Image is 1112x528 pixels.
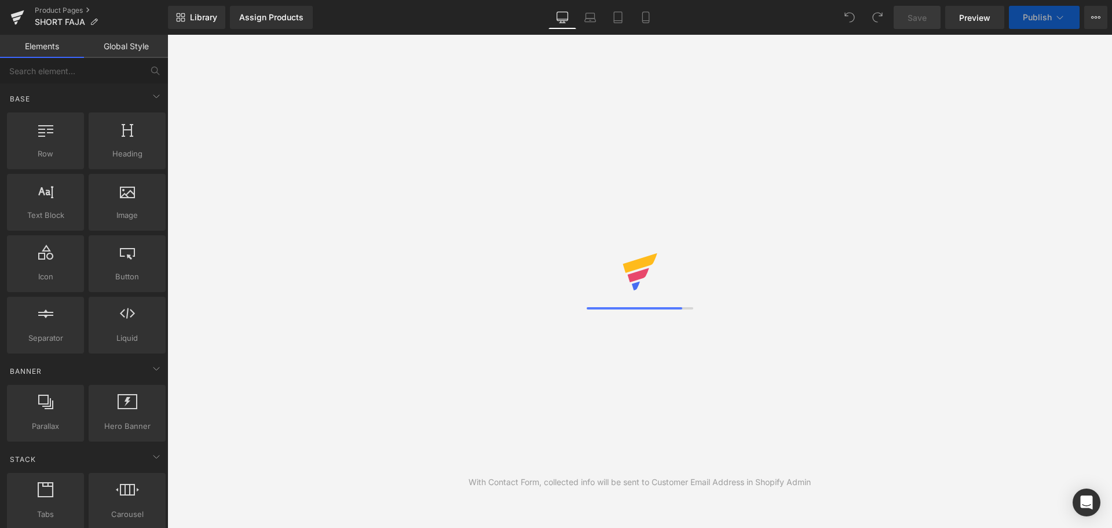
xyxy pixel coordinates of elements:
span: Text Block [10,209,81,221]
div: With Contact Form, collected info will be sent to Customer Email Address in Shopify Admin [469,476,811,489]
span: SHORT FAJA [35,17,85,27]
div: Assign Products [239,13,303,22]
span: Banner [9,366,43,377]
a: Tablet [604,6,632,29]
span: Stack [9,454,37,465]
span: Publish [1023,13,1052,22]
a: Laptop [576,6,604,29]
span: Icon [10,271,81,283]
span: Library [190,12,217,23]
a: Mobile [632,6,660,29]
a: Global Style [84,35,168,58]
a: Product Pages [35,6,168,15]
span: Heading [92,148,162,160]
span: Image [92,209,162,221]
a: Desktop [548,6,576,29]
a: Preview [945,6,1004,29]
button: Publish [1009,6,1080,29]
span: Carousel [92,508,162,520]
span: Liquid [92,332,162,344]
div: Open Intercom Messenger [1073,489,1100,516]
button: Undo [838,6,861,29]
span: Hero Banner [92,420,162,432]
span: Tabs [10,508,81,520]
a: New Library [168,6,225,29]
span: Base [9,93,31,104]
span: Button [92,271,162,283]
span: Row [10,148,81,160]
span: Parallax [10,420,81,432]
span: Save [908,12,927,24]
span: Preview [959,12,990,24]
span: Separator [10,332,81,344]
button: More [1084,6,1107,29]
button: Redo [866,6,889,29]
